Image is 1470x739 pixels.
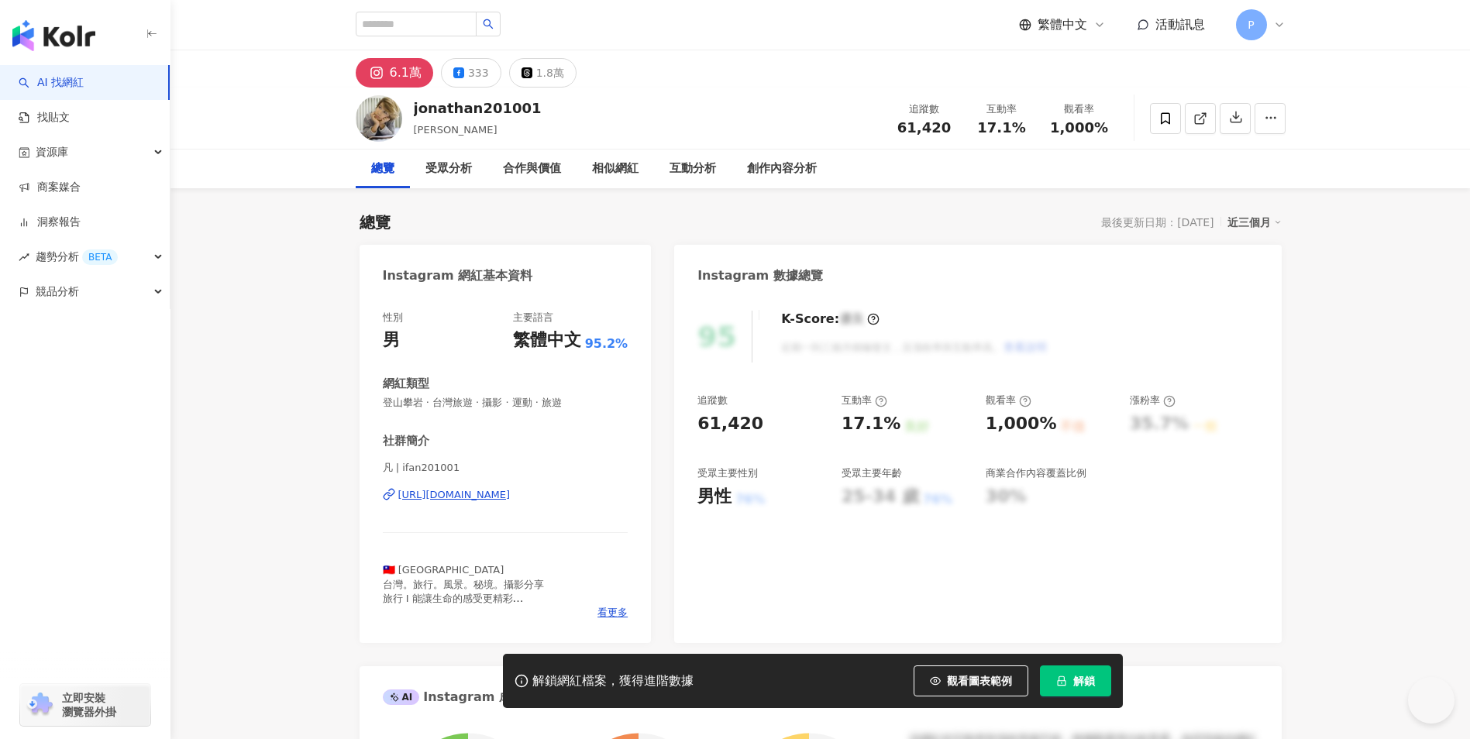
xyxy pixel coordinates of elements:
div: 追蹤數 [895,101,954,117]
div: 互動率 [842,394,887,407]
img: KOL Avatar [356,95,402,142]
a: 商案媒合 [19,180,81,195]
div: 合作與價值 [503,160,561,178]
span: 凡 | ifan201001 [383,461,628,475]
div: 受眾分析 [425,160,472,178]
div: 總覽 [371,160,394,178]
div: 性別 [383,311,403,325]
div: 互動分析 [670,160,716,178]
div: 網紅類型 [383,376,429,392]
div: jonathan201001 [414,98,542,118]
div: 17.1% [842,412,900,436]
div: 6.1萬 [390,62,422,84]
span: 17.1% [977,120,1025,136]
div: [URL][DOMAIN_NAME] [398,488,511,502]
div: 漲粉率 [1130,394,1176,407]
span: 🇹🇼 [GEOGRAPHIC_DATA] 台灣。旅行。風景。秘境。攝影分享 旅行 I 能讓生命的感受更精彩 攝影 I 要讓台灣看起來更美好 📷#sonya7iii 🚁#mavic3 [383,564,544,646]
button: 觀看圖表範例 [914,665,1028,696]
div: 333 [468,62,489,84]
img: chrome extension [25,693,55,717]
div: 總覽 [360,211,391,233]
button: 6.1萬 [356,58,433,88]
div: K-Score : [781,311,880,328]
span: 看更多 [597,606,628,620]
div: 1.8萬 [536,62,564,84]
div: 主要語言 [513,311,553,325]
div: 社群簡介 [383,433,429,449]
a: [URL][DOMAIN_NAME] [383,488,628,502]
div: 61,420 [697,412,763,436]
div: BETA [82,249,118,265]
span: rise [19,252,29,263]
span: 活動訊息 [1155,17,1205,32]
div: 追蹤數 [697,394,728,407]
span: 95.2% [585,335,628,352]
div: 商業合作內容覆蓋比例 [986,466,1086,480]
span: 1,000% [1050,120,1108,136]
a: 找貼文 [19,110,70,125]
span: [PERSON_NAME] [414,124,497,136]
div: 觀看率 [1050,101,1109,117]
button: 解鎖 [1040,665,1111,696]
div: Instagram 數據總覽 [697,267,823,284]
span: lock [1056,675,1067,686]
span: 觀看圖表範例 [947,675,1012,687]
a: searchAI 找網紅 [19,75,84,91]
span: 61,420 [897,119,951,136]
div: 觀看率 [986,394,1031,407]
span: 解鎖 [1073,675,1095,687]
div: 解鎖網紅檔案，獲得進階數據 [532,673,694,689]
div: Instagram 網紅基本資料 [383,267,533,284]
div: 近三個月 [1227,212,1282,232]
div: 1,000% [986,412,1057,436]
div: 繁體中文 [513,328,581,352]
div: 受眾主要年齡 [842,466,902,480]
div: 創作內容分析 [747,160,817,178]
div: 相似網紅 [592,160,639,178]
span: 競品分析 [36,274,79,309]
div: 受眾主要性別 [697,466,758,480]
button: 1.8萬 [509,58,577,88]
a: chrome extension立即安裝 瀏覽器外掛 [20,684,150,726]
span: P [1248,16,1254,33]
span: 趨勢分析 [36,239,118,274]
div: 男 [383,328,400,352]
span: search [483,19,494,29]
span: 資源庫 [36,135,68,170]
div: 互動率 [973,101,1031,117]
button: 333 [441,58,501,88]
div: 男性 [697,485,732,509]
span: 登山攀岩 · 台灣旅遊 · 攝影 · 運動 · 旅遊 [383,396,628,410]
span: 立即安裝 瀏覽器外掛 [62,691,116,719]
a: 洞察報告 [19,215,81,230]
span: 繁體中文 [1038,16,1087,33]
img: logo [12,20,95,51]
div: 最後更新日期：[DATE] [1101,216,1214,229]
